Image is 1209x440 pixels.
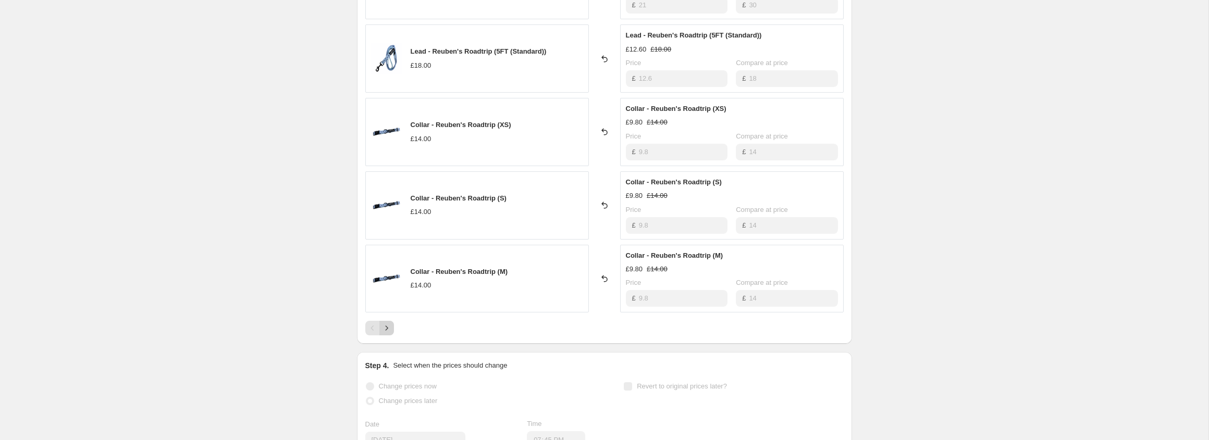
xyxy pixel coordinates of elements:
[626,178,722,186] span: Collar - Reuben's Roadtrip (S)
[365,360,389,371] h2: Step 4.
[736,279,788,286] span: Compare at price
[626,59,641,67] span: Price
[411,280,431,291] div: £14.00
[365,420,379,428] span: Date
[393,360,507,371] p: Select when the prices should change
[411,60,431,71] div: £18.00
[626,44,647,55] div: £12.60
[736,132,788,140] span: Compare at price
[371,43,402,74] img: image_4aa4453c-5a2f-49c7-be82-3c5c2d742933_80x.png
[736,59,788,67] span: Compare at price
[411,268,508,275] span: Collar - Reuben's Roadtrip (M)
[626,191,643,201] div: £9.80
[371,116,402,147] img: reubencollar_7472f1f4-6753-4934-b846-04a5c00801b5_80x.png
[411,134,431,144] div: £14.00
[379,397,438,405] span: Change prices later
[647,117,668,128] strike: £14.00
[411,207,431,217] div: £14.00
[626,252,723,259] span: Collar - Reuben's Roadtrip (M)
[371,263,402,294] img: reubencollar_7472f1f4-6753-4934-b846-04a5c00801b5_80x.png
[626,206,641,213] span: Price
[626,279,641,286] span: Price
[626,264,643,274] div: £9.80
[647,191,668,201] strike: £14.00
[626,31,762,39] span: Lead - Reuben's Roadtrip (5FT (Standard))
[742,148,746,156] span: £
[742,74,746,82] span: £
[742,1,746,9] span: £
[632,148,636,156] span: £
[632,74,636,82] span: £
[379,382,437,390] span: Change prices now
[632,294,636,302] span: £
[411,47,547,55] span: Lead - Reuben's Roadtrip (5FT (Standard))
[626,105,726,112] span: Collar - Reuben's Roadtrip (XS)
[742,294,746,302] span: £
[411,194,507,202] span: Collar - Reuben's Roadtrip (S)
[650,44,671,55] strike: £18.00
[632,221,636,229] span: £
[371,190,402,221] img: reubencollar_7472f1f4-6753-4934-b846-04a5c00801b5_80x.png
[742,221,746,229] span: £
[626,132,641,140] span: Price
[527,420,541,428] span: Time
[637,382,727,390] span: Revert to original prices later?
[411,121,511,129] span: Collar - Reuben's Roadtrip (XS)
[365,321,394,335] nav: Pagination
[626,117,643,128] div: £9.80
[632,1,636,9] span: £
[647,264,668,274] strike: £14.00
[736,206,788,213] span: Compare at price
[379,321,394,335] button: Next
